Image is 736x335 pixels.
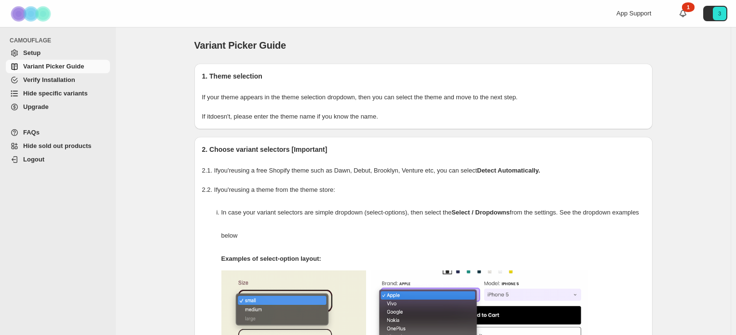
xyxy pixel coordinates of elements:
[6,87,110,100] a: Hide specific variants
[23,129,40,136] span: FAQs
[23,49,41,56] span: Setup
[202,71,645,81] h2: 1. Theme selection
[6,60,110,73] a: Variant Picker Guide
[202,145,645,154] h2: 2. Choose variant selectors [Important]
[718,11,721,16] text: 3
[10,37,111,44] span: CAMOUFLAGE
[6,73,110,87] a: Verify Installation
[23,63,84,70] span: Variant Picker Guide
[682,2,695,12] div: 1
[221,255,321,262] strong: Examples of select-option layout:
[23,90,88,97] span: Hide specific variants
[194,40,286,51] span: Variant Picker Guide
[202,112,645,121] p: If it doesn't , please enter the theme name if you know the name.
[451,209,510,216] strong: Select / Dropdowns
[23,156,44,163] span: Logout
[221,201,645,247] p: In case your variant selectors are simple dropdown (select-options), then select the from the set...
[202,185,645,195] p: 2.2. If you're using a theme from the theme store:
[6,153,110,166] a: Logout
[6,100,110,114] a: Upgrade
[23,76,75,83] span: Verify Installation
[6,46,110,60] a: Setup
[678,9,688,18] a: 1
[477,167,540,174] strong: Detect Automatically.
[616,10,651,17] span: App Support
[23,103,49,110] span: Upgrade
[202,166,645,175] p: 2.1. If you're using a free Shopify theme such as Dawn, Debut, Brooklyn, Venture etc, you can select
[703,6,727,21] button: Avatar with initials 3
[202,93,645,102] p: If your theme appears in the theme selection dropdown, then you can select the theme and move to ...
[23,142,92,149] span: Hide sold out products
[713,7,726,20] span: Avatar with initials 3
[6,139,110,153] a: Hide sold out products
[6,126,110,139] a: FAQs
[8,0,56,27] img: Camouflage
